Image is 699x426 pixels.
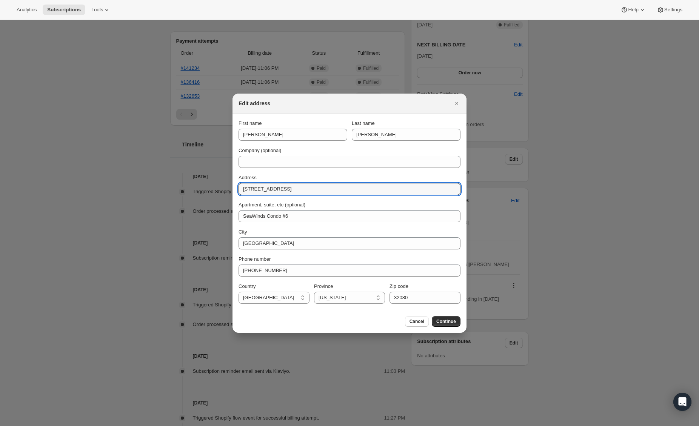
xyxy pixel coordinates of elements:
[43,5,85,15] button: Subscriptions
[239,283,256,289] span: Country
[405,316,429,327] button: Cancel
[673,393,691,411] div: Open Intercom Messenger
[352,120,375,126] span: Last name
[239,256,271,262] span: Phone number
[239,175,257,180] span: Address
[390,283,408,289] span: Zip code
[239,202,305,208] span: Apartment, suite, etc (optional)
[91,7,103,13] span: Tools
[664,7,682,13] span: Settings
[47,7,81,13] span: Subscriptions
[314,283,333,289] span: Province
[628,7,638,13] span: Help
[239,100,270,107] h2: Edit address
[436,318,456,324] span: Continue
[616,5,650,15] button: Help
[239,148,281,153] span: Company (optional)
[432,316,460,327] button: Continue
[12,5,41,15] button: Analytics
[451,98,462,109] button: Close
[87,5,115,15] button: Tools
[652,5,687,15] button: Settings
[239,120,262,126] span: First name
[239,229,247,235] span: City
[410,318,424,324] span: Cancel
[17,7,37,13] span: Analytics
